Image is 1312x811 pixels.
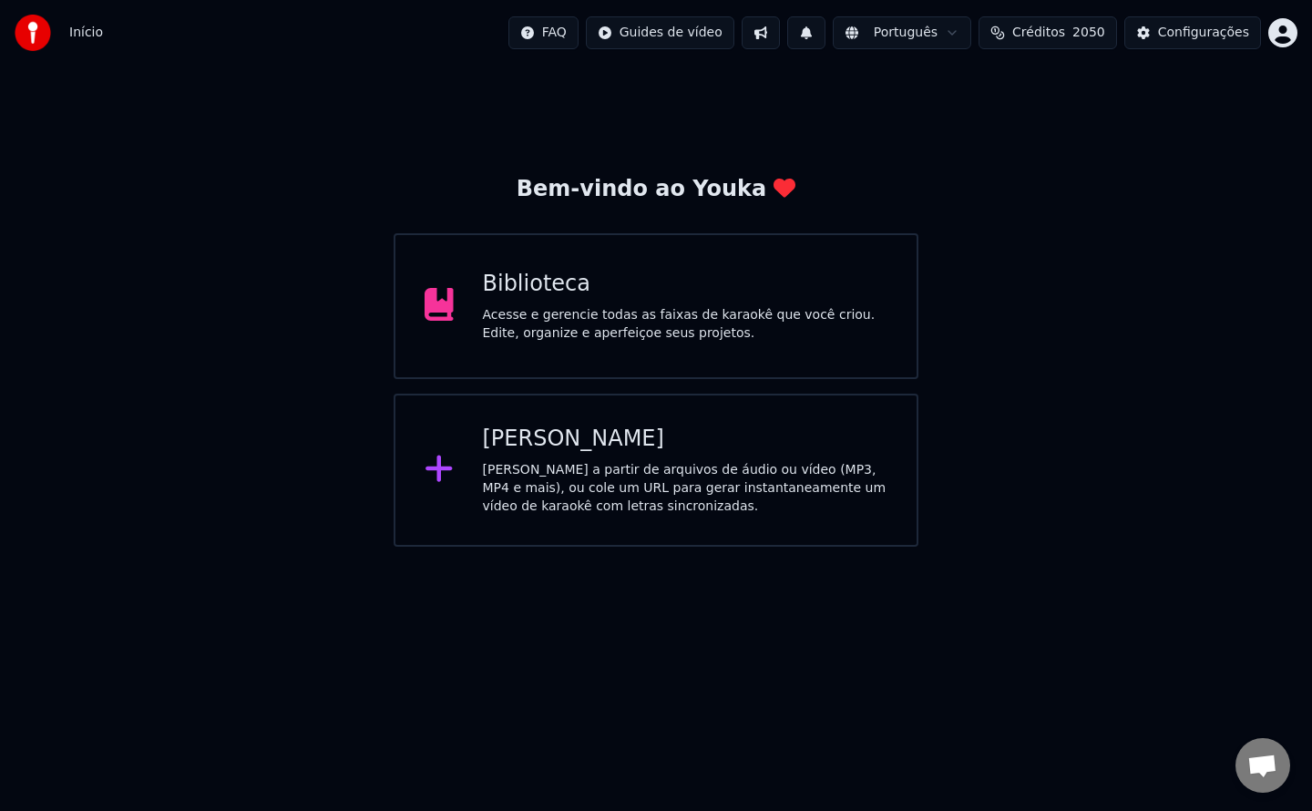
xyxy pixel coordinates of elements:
span: Início [69,24,103,42]
button: Guides de vídeo [586,16,734,49]
div: [PERSON_NAME] [483,425,888,454]
button: Créditos2050 [979,16,1117,49]
span: 2050 [1072,24,1105,42]
span: Créditos [1012,24,1065,42]
div: Configurações [1158,24,1249,42]
div: Acesse e gerencie todas as faixas de karaokê que você criou. Edite, organize e aperfeiçoe seus pr... [483,306,888,343]
nav: breadcrumb [69,24,103,42]
a: Open chat [1235,738,1290,793]
button: FAQ [508,16,579,49]
img: youka [15,15,51,51]
button: Configurações [1124,16,1261,49]
div: [PERSON_NAME] a partir de arquivos de áudio ou vídeo (MP3, MP4 e mais), ou cole um URL para gerar... [483,461,888,516]
div: Biblioteca [483,270,888,299]
div: Bem-vindo ao Youka [517,175,795,204]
